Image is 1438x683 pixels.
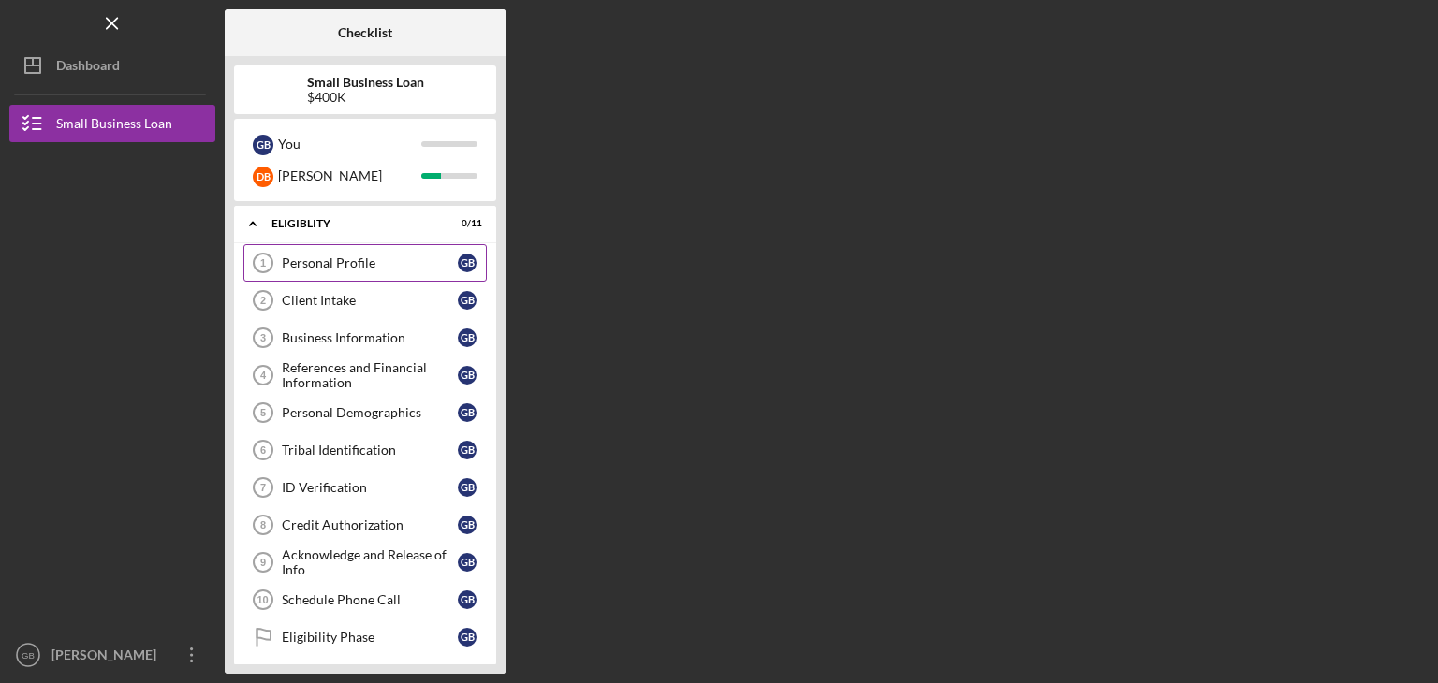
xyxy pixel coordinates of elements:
div: [PERSON_NAME] [278,160,421,192]
a: 4References and Financial InformationGB [243,356,487,394]
div: G B [458,516,477,534]
div: D B [253,167,273,187]
div: [PERSON_NAME] [47,636,169,678]
a: 9Acknowledge and Release of InfoGB [243,544,487,581]
a: Eligibility PhaseGB [243,618,487,656]
button: GB[PERSON_NAME] [9,636,215,674]
div: Personal Demographics [282,405,458,420]
tspan: 2 [260,295,266,306]
div: G B [458,291,477,310]
div: G B [253,135,273,155]
tspan: 9 [260,557,266,568]
button: Small Business Loan [9,105,215,142]
a: 10Schedule Phone CallGB [243,581,487,618]
div: G B [458,628,477,647]
div: $400K [307,90,424,105]
div: Credit Authorization [282,517,458,532]
a: 5Personal DemographicsGB [243,394,487,431]
text: GB [22,650,35,661]
div: Schedule Phone Call [282,592,458,607]
tspan: 7 [260,482,266,493]
div: References and Financial Information [282,360,458,390]
div: ID Verification [282,480,458,495]
a: 2Client IntakeGB [243,282,487,319]
div: Business Information [282,330,458,345]
div: Small Business Loan [56,105,172,147]
div: G B [458,590,477,609]
tspan: 8 [260,519,266,530]
tspan: 3 [260,332,266,343]
tspan: 6 [260,444,266,456]
div: G B [458,328,477,347]
div: 0 / 11 [448,218,482,229]
tspan: 10 [257,594,268,605]
b: Small Business Loan [307,75,424,90]
button: Dashboard [9,47,215,84]
div: Dashboard [56,47,120,89]
div: Client Intake [282,293,458,308]
a: 8Credit AuthorizationGB [243,506,487,544]
b: Checklist [338,25,392,40]
a: 7ID VerificationGB [243,469,487,506]
div: G B [458,441,477,459]
div: G B [458,254,477,272]
div: Eligiblity [271,218,435,229]
div: G B [458,366,477,385]
tspan: 4 [260,370,267,381]
div: G B [458,553,477,572]
div: Tribal Identification [282,443,458,458]
a: 6Tribal IdentificationGB [243,431,487,469]
div: Acknowledge and Release of Info [282,547,458,577]
div: You [278,128,421,160]
tspan: 1 [260,257,266,269]
tspan: 5 [260,407,266,418]
a: 3Business InformationGB [243,319,487,356]
div: Eligibility Phase [282,630,458,645]
div: G B [458,478,477,497]
div: Personal Profile [282,255,458,270]
a: 1Personal ProfileGB [243,244,487,282]
div: G B [458,403,477,422]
